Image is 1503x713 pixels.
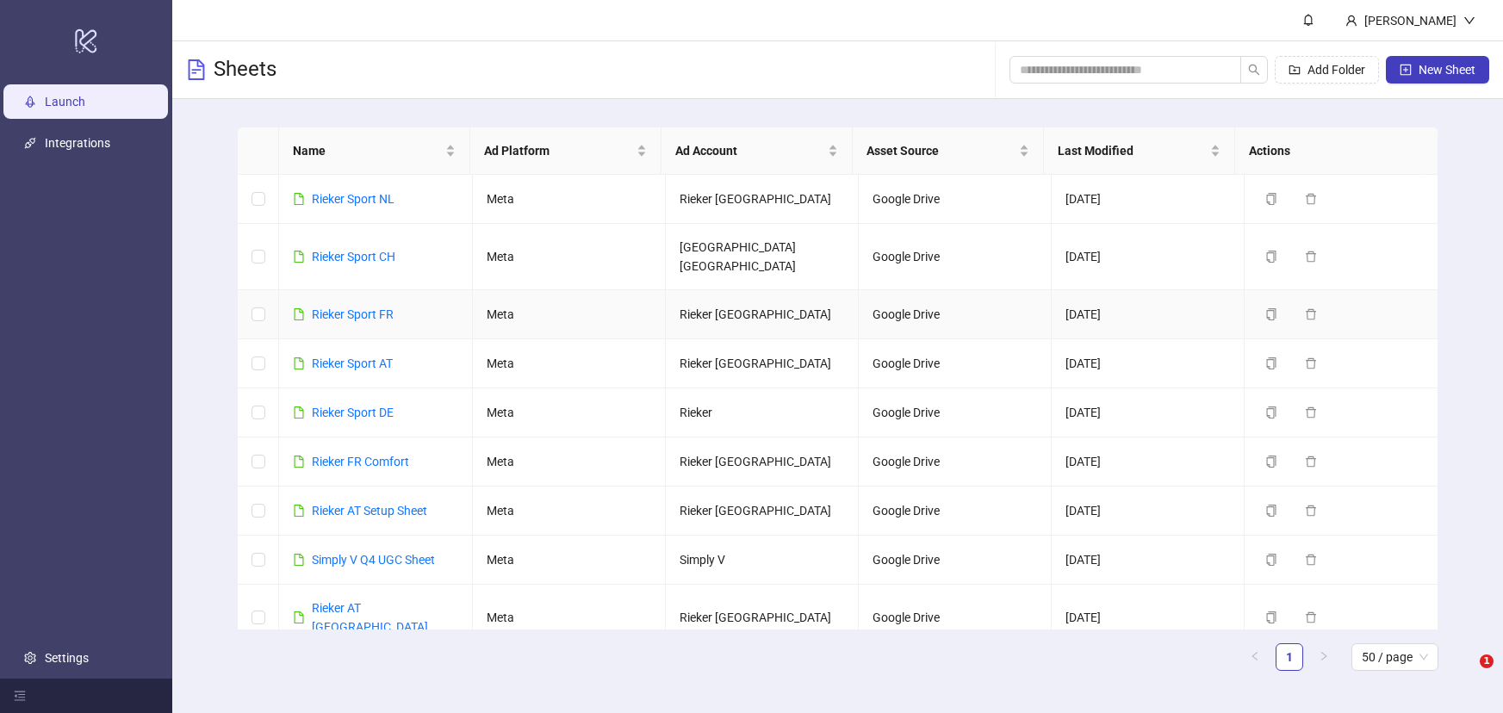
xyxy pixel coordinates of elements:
td: [DATE] [1052,224,1245,290]
span: search [1248,64,1260,76]
td: Google Drive [859,585,1052,651]
span: Asset Source [866,141,1015,160]
td: [DATE] [1052,339,1245,388]
span: Ad Platform [484,141,633,160]
a: Simply V Q4 UGC Sheet [312,553,435,567]
span: menu-fold [14,690,26,702]
td: Google Drive [859,536,1052,585]
span: New Sheet [1419,63,1475,77]
td: Meta [473,339,666,388]
span: copy [1265,456,1277,468]
td: Meta [473,175,666,224]
span: file [293,505,305,517]
a: Launch [45,95,85,108]
td: Meta [473,224,666,290]
th: Asset Source [853,127,1044,175]
span: delete [1305,505,1317,517]
a: 1 [1276,644,1302,670]
div: [PERSON_NAME] [1357,11,1463,30]
span: delete [1305,251,1317,263]
td: Meta [473,437,666,487]
td: [DATE] [1052,437,1245,487]
span: file [293,611,305,623]
span: down [1463,15,1475,27]
span: delete [1305,554,1317,566]
span: Last Modified [1058,141,1207,160]
span: Add Folder [1307,63,1365,77]
td: Meta [473,585,666,651]
td: Google Drive [859,388,1052,437]
a: Rieker Sport FR [312,307,394,321]
span: folder-add [1289,64,1301,76]
td: Meta [473,388,666,437]
td: [DATE] [1052,536,1245,585]
th: Last Modified [1044,127,1235,175]
span: Ad Account [675,141,824,160]
a: Rieker Sport CH [312,250,395,263]
button: Add Folder [1275,56,1379,84]
span: right [1319,651,1329,661]
span: delete [1305,456,1317,468]
td: Meta [473,536,666,585]
span: copy [1265,193,1277,205]
td: [DATE] [1052,388,1245,437]
li: Next Page [1310,643,1338,671]
td: Google Drive [859,487,1052,536]
td: Simply V [666,536,859,585]
td: Google Drive [859,437,1052,487]
button: New Sheet [1386,56,1489,84]
a: Settings [45,651,89,665]
td: Google Drive [859,339,1052,388]
a: Integrations [45,136,110,150]
td: Rieker [GEOGRAPHIC_DATA] [666,290,859,339]
li: 1 [1276,643,1303,671]
td: Google Drive [859,175,1052,224]
button: left [1241,643,1269,671]
button: right [1310,643,1338,671]
td: Meta [473,290,666,339]
td: Rieker [666,388,859,437]
span: copy [1265,611,1277,623]
li: Previous Page [1241,643,1269,671]
span: 50 / page [1362,644,1428,670]
td: [DATE] [1052,175,1245,224]
span: file-text [186,59,207,80]
span: file [293,357,305,369]
span: 1 [1480,654,1494,668]
span: copy [1265,251,1277,263]
span: delete [1305,357,1317,369]
a: Rieker AT [GEOGRAPHIC_DATA] [312,601,428,634]
span: copy [1265,505,1277,517]
a: Rieker AT Setup Sheet [312,504,427,518]
span: file [293,193,305,205]
th: Ad Account [661,127,853,175]
td: [DATE] [1052,487,1245,536]
span: file [293,456,305,468]
span: file [293,251,305,263]
td: Google Drive [859,290,1052,339]
td: Rieker [GEOGRAPHIC_DATA] [666,175,859,224]
td: Google Drive [859,224,1052,290]
span: file [293,308,305,320]
td: Rieker [GEOGRAPHIC_DATA] [666,487,859,536]
td: Rieker [GEOGRAPHIC_DATA] [666,585,859,651]
span: delete [1305,406,1317,418]
span: delete [1305,611,1317,623]
td: Rieker [GEOGRAPHIC_DATA] [666,339,859,388]
a: Rieker Sport NL [312,192,394,206]
h3: Sheets [214,56,276,84]
td: Rieker [GEOGRAPHIC_DATA] [666,437,859,487]
a: Rieker Sport AT [312,356,393,370]
td: Meta [473,487,666,536]
span: delete [1305,193,1317,205]
span: file [293,406,305,418]
span: copy [1265,406,1277,418]
span: copy [1265,554,1277,566]
span: user [1345,15,1357,27]
span: bell [1302,14,1314,26]
td: [DATE] [1052,290,1245,339]
a: Rieker Sport DE [312,406,394,419]
span: file [293,554,305,566]
span: copy [1265,357,1277,369]
span: delete [1305,308,1317,320]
